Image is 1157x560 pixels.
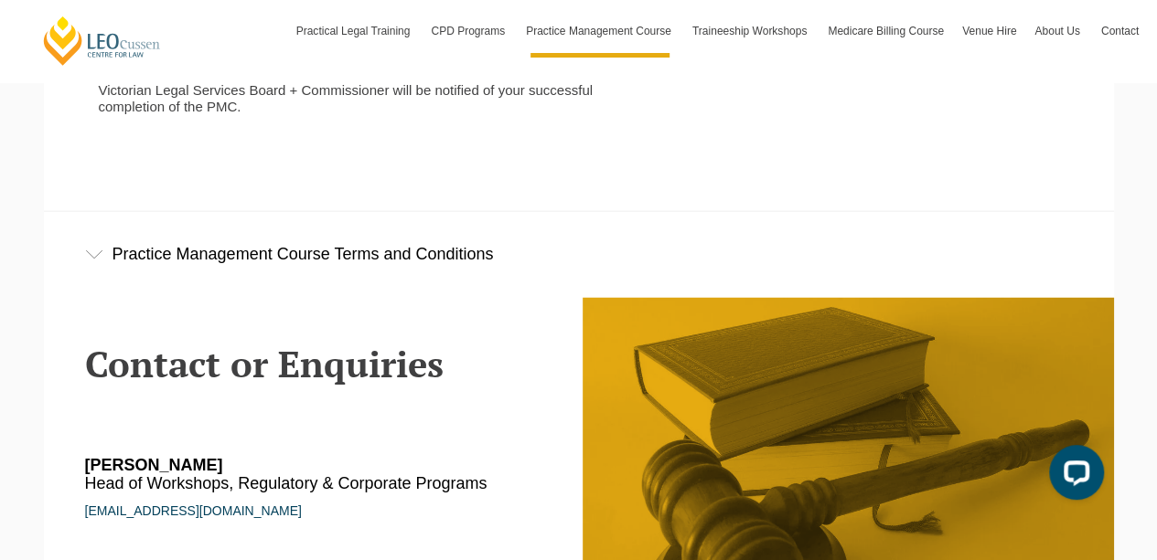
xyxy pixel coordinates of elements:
[819,5,953,58] a: Medicare Billing Course
[1025,5,1091,58] a: About Us
[1034,438,1111,514] iframe: LiveChat chat widget
[99,66,631,115] p: Participants will be provided with a Certificate of Successful Completion and the Victorian Legal...
[517,5,683,58] a: Practice Management Course
[287,5,423,58] a: Practical Legal Training
[683,5,819,58] a: Traineeship Workshops
[85,503,302,518] a: [EMAIL_ADDRESS][DOMAIN_NAME]
[85,343,565,384] h2: Contact or Enquiries
[422,5,517,58] a: CPD Programs
[44,212,1114,297] div: Practice Management Course Terms and Conditions
[85,457,518,493] h6: Head of Workshops, Regulatory & Corporate Programs
[1092,5,1148,58] a: Contact
[953,5,1025,58] a: Venue Hire
[41,15,163,67] a: [PERSON_NAME] Centre for Law
[85,456,223,474] strong: [PERSON_NAME]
